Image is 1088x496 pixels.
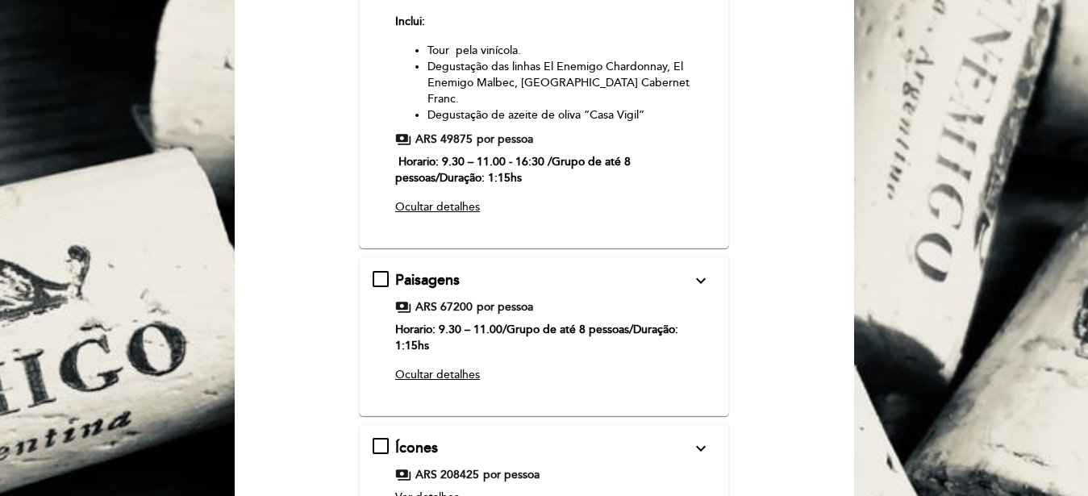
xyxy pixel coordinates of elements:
span: Ocultar detalhes [395,200,480,214]
i: expand_more [691,271,711,290]
span: Degustação das linhas El Enemigo Chardonnay, El Enemigo Malbec, [GEOGRAPHIC_DATA] Cabernet Franc. [427,60,690,106]
span: ARS 49875 [415,131,473,148]
span: Degustação de azeite de oliva “Casa Vigil” [427,108,644,122]
span: por pessoa [477,299,533,315]
span: Ícones [395,439,438,456]
span: payments [395,299,411,315]
strong: Inclui: [395,15,425,28]
span: payments [395,467,411,483]
span: Ocultar detalhes [395,368,480,381]
strong: Horario: 9.30 – 11.00/Grupo de até 8 pessoas/Duração: 1:15hs [395,323,678,352]
span: por pessoa [483,467,540,483]
span: Tour pela vinícola. [427,44,521,57]
strong: Horario: 9.30 – 11.00 - 16:30 /Grupo de até 8 pessoas/Duração: 1:15hs [395,155,631,185]
span: Paisagens [395,271,460,289]
button: expand_more [686,438,715,459]
span: payments [395,131,411,148]
i: expand_more [691,439,711,458]
md-checkbox: Paisagens expand_more Uma experiência para viajar por Mendoza e suas paisagens através dos vinhos... [373,270,715,390]
span: por pessoa [477,131,533,148]
button: expand_more [686,270,715,291]
span: ARS 67200 [415,299,473,315]
span: ARS 208425 [415,467,479,483]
